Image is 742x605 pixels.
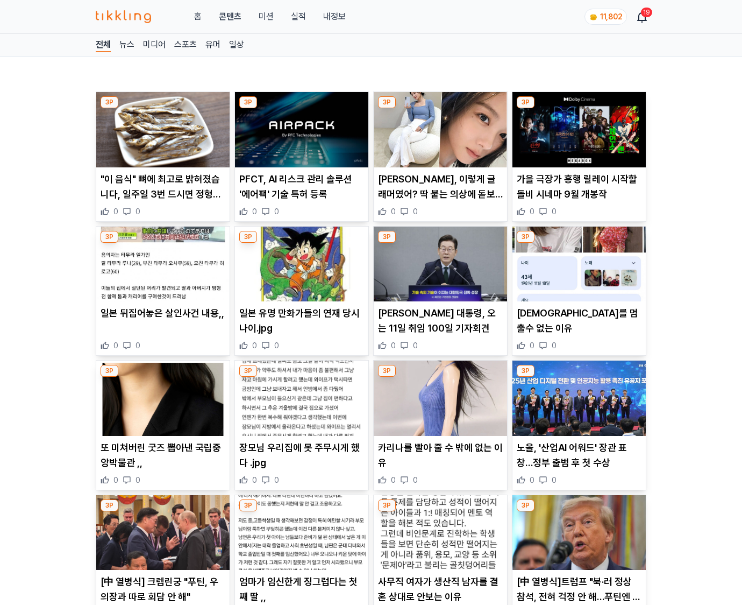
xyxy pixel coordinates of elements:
img: 신지를 멈출수 없는 이유 [512,227,646,302]
div: 3P [517,500,534,511]
p: PFCT, AI 리스크 관리 솔루션 '에어팩' 기술 특허 등록 [239,172,364,202]
div: 3P [101,500,118,511]
img: 일본 뒤집어놓은 살인사건 내용,, [96,227,230,302]
span: 11,802 [600,12,622,21]
div: 3P [378,231,396,243]
span: 0 [391,206,396,217]
span: 0 [252,475,257,486]
span: 0 [413,206,418,217]
span: 0 [530,340,534,351]
p: 장모님 우리집에 못 주무시게 했다 .jpg [239,440,364,470]
span: 0 [252,340,257,351]
a: 콘텐츠 [219,10,241,23]
a: 일상 [229,38,244,52]
p: 일본 뒤집어놓은 살인사건 내용,, [101,306,225,321]
div: 3P 또 미쳐버린 굿즈 뽑아낸 국립중앙박물관 ,, 또 미쳐버린 굿즈 뽑아낸 국립중앙박물관 ,, 0 0 [96,360,230,490]
div: 3P [101,231,118,243]
a: coin 11,802 [584,9,625,25]
div: 3P 일본 뒤집어놓은 살인사건 내용,, 일본 뒤집어놓은 살인사건 내용,, 0 0 [96,226,230,356]
span: 0 [135,206,140,217]
a: 유머 [205,38,220,52]
p: 엄마가 임신한게 징그럽다는 첫째 딸 ,, [239,574,364,604]
a: 스포츠 [174,38,197,52]
span: 0 [135,475,140,486]
span: 0 [552,340,556,351]
img: 엄마가 임신한게 징그럽다는 첫째 딸 ,, [235,495,368,571]
img: [中 열병식]트럼프 "북·러 정상 참석, 전혀 걱정 안 해…푸틴엔 매우 실망"(종합) [512,495,646,571]
a: 전체 [96,38,111,52]
div: 3P PFCT, AI 리스크 관리 솔루션 '에어팩' 기술 특허 등록 PFCT, AI 리스크 관리 솔루션 '에어팩' 기술 특허 등록 0 0 [234,92,369,222]
span: 0 [530,206,534,217]
span: 0 [274,475,279,486]
span: 0 [413,475,418,486]
div: 3P [517,96,534,108]
div: 3P [378,96,396,108]
span: 0 [113,340,118,351]
div: 3P 신지를 멈출수 없는 이유 [DEMOGRAPHIC_DATA]를 멈출수 없는 이유 0 0 [512,226,646,356]
img: 카리나를 빨아 줄 수 밖에 없는 이유 [374,361,507,436]
a: 19 [638,10,646,23]
div: 3P 김유정, 이렇게 글래머였어? 딱 붙는 의상에 돋보이는 볼륨감…성숙해진 '국민여동생' [PERSON_NAME], 이렇게 글래머였어? 딱 붙는 의상에 돋보이는 볼륨감…[PE... [373,92,508,222]
span: 0 [113,206,118,217]
span: 0 [413,340,418,351]
span: 0 [530,475,534,486]
img: 김유정, 이렇게 글래머였어? 딱 붙는 의상에 돋보이는 볼륨감…성숙해진 '국민여동생' [374,92,507,167]
p: "이 음식" 뼈에 최고로 밝혀졌습니다, 일주일 3번 드시면 정형외과 필요 없습니다 [101,172,225,202]
div: 3P [101,365,118,377]
div: 3P [378,500,396,511]
div: 3P [239,365,257,377]
div: 3P 이재명 대통령, 오는 11일 취임 100일 기자회견 [PERSON_NAME] 대통령, 오는 11일 취임 100일 기자회견 0 0 [373,226,508,356]
p: [中 열병식] 크렘린궁 "푸틴, 우 의장과 따로 회담 안 해" [101,574,225,604]
a: 내정보 [323,10,346,23]
div: 3P 장모님 우리집에 못 주무시게 했다 .jpg 장모님 우리집에 못 주무시게 했다 .jpg 0 0 [234,360,369,490]
p: [DEMOGRAPHIC_DATA]를 멈출수 없는 이유 [517,306,641,336]
span: 0 [274,340,279,351]
a: 실적 [291,10,306,23]
p: 노을, '산업AI 어워드' 장관 표창…정부 출범 후 첫 수상 [517,440,641,470]
p: [PERSON_NAME], 이렇게 글래머였어? 딱 붙는 의상에 돋보이는 볼륨감…[PERSON_NAME] '국민여동생' [378,172,503,202]
div: 3P [239,500,257,511]
p: [中 열병식]트럼프 "북·러 정상 참석, 전혀 걱정 안 해…푸틴엔 매우 실망"(종합) [517,574,641,604]
img: 또 미쳐버린 굿즈 뽑아낸 국립중앙박물관 ,, [96,361,230,436]
img: 사무직 여자가 생산직 남자를 결혼 상대로 안보는 이유 [374,495,507,571]
span: 0 [552,206,556,217]
a: 홈 [194,10,202,23]
span: 0 [113,475,118,486]
img: 가을 극장가 흥행 릴레이 시작할 돌비 시네마 9월 개봉작 [512,92,646,167]
div: 3P [517,231,534,243]
div: 3P 일본 유명 만화가들의 연재 당시 나이.jpg 일본 유명 만화가들의 연재 당시 나이.jpg 0 0 [234,226,369,356]
span: 0 [274,206,279,217]
img: "이 음식" 뼈에 최고로 밝혀졌습니다, 일주일 3번 드시면 정형외과 필요 없습니다 [96,92,230,167]
div: 3P [378,365,396,377]
img: [中 열병식] 크렘린궁 "푸틴, 우 의장과 따로 회담 안 해" [96,495,230,571]
p: 카리나를 빨아 줄 수 밖에 없는 이유 [378,440,503,470]
p: 또 미쳐버린 굿즈 뽑아낸 국립중앙박물관 ,, [101,440,225,470]
span: 0 [552,475,556,486]
a: 뉴스 [119,38,134,52]
span: 0 [135,340,140,351]
div: 19 [641,8,652,17]
a: 미디어 [143,38,166,52]
p: 일본 유명 만화가들의 연재 당시 나이.jpg [239,306,364,336]
p: 사무직 여자가 생산직 남자를 결혼 상대로 안보는 이유 [378,574,503,604]
img: PFCT, AI 리스크 관리 솔루션 '에어팩' 기술 특허 등록 [235,92,368,167]
img: 노을, '산업AI 어워드' 장관 표창…정부 출범 후 첫 수상 [512,361,646,436]
div: 3P 카리나를 빨아 줄 수 밖에 없는 이유 카리나를 빨아 줄 수 밖에 없는 이유 0 0 [373,360,508,490]
img: 일본 유명 만화가들의 연재 당시 나이.jpg [235,227,368,302]
button: 미션 [259,10,274,23]
img: coin [589,13,598,22]
div: 3P "이 음식" 뼈에 최고로 밝혀졌습니다, 일주일 3번 드시면 정형외과 필요 없습니다 "이 음식" 뼈에 최고로 밝혀졌습니다, 일주일 3번 드시면 정형외과 필요 없습니다 0 0 [96,92,230,222]
div: 3P 가을 극장가 흥행 릴레이 시작할 돌비 시네마 9월 개봉작 가을 극장가 흥행 릴레이 시작할 돌비 시네마 9월 개봉작 0 0 [512,92,646,222]
img: 이재명 대통령, 오는 11일 취임 100일 기자회견 [374,227,507,302]
div: 3P [239,96,257,108]
span: 0 [252,206,257,217]
div: 3P 노을, '산업AI 어워드' 장관 표창…정부 출범 후 첫 수상 노을, '산업AI 어워드' 장관 표창…정부 출범 후 첫 수상 0 0 [512,360,646,490]
div: 3P [517,365,534,377]
p: [PERSON_NAME] 대통령, 오는 11일 취임 100일 기자회견 [378,306,503,336]
div: 3P [101,96,118,108]
div: 3P [239,231,257,243]
p: 가을 극장가 흥행 릴레이 시작할 돌비 시네마 9월 개봉작 [517,172,641,202]
span: 0 [391,475,396,486]
span: 0 [391,340,396,351]
img: 티끌링 [96,10,151,23]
